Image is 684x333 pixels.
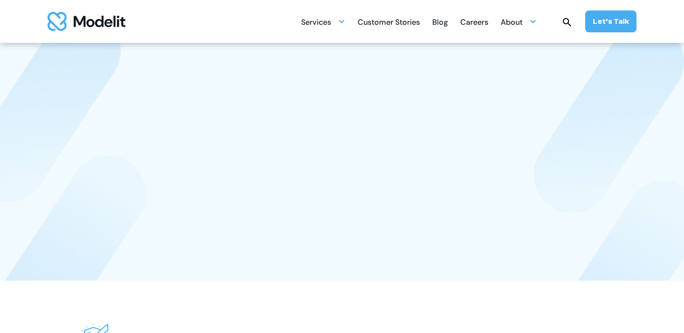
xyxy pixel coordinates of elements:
[358,14,420,32] div: Customer Stories
[460,12,488,31] a: Careers
[432,12,448,31] a: Blog
[501,14,522,32] div: About
[301,12,345,31] div: Services
[301,14,331,32] div: Services
[47,12,125,31] a: home
[358,12,420,31] a: Customer Stories
[585,10,636,32] a: Let’s Talk
[432,14,448,32] div: Blog
[501,12,537,31] div: About
[460,14,488,32] div: Careers
[593,16,629,27] div: Let’s Talk
[47,12,125,31] img: modelit logo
